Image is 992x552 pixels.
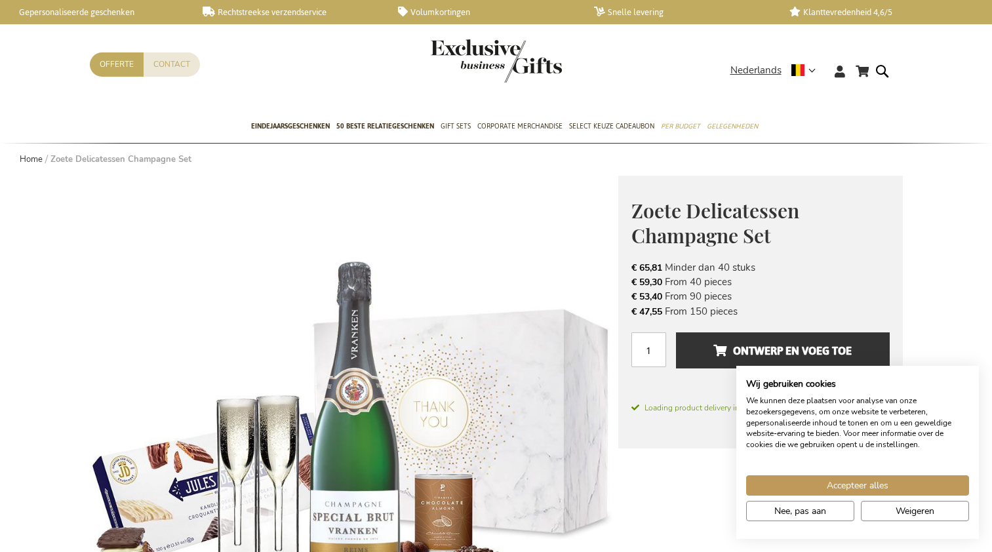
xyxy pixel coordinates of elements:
[746,501,854,521] button: Pas cookie voorkeuren aan
[20,153,43,165] a: Home
[441,119,471,133] span: Gift Sets
[90,52,144,77] a: Offerte
[746,378,969,390] h2: Wij gebruiken cookies
[707,119,758,133] span: Gelegenheden
[631,260,890,275] li: Minder dan 40 stuks
[730,63,824,78] div: Nederlands
[676,332,889,368] button: Ontwerp en voeg toe
[661,119,700,133] span: Per Budget
[50,153,191,165] strong: Zoete Delicatessen Champagne Set
[861,501,969,521] button: Alle cookies weigeren
[594,7,769,18] a: Snelle levering
[631,289,890,304] li: From 90 pieces
[631,197,799,249] span: Zoete Delicatessen Champagne Set
[398,7,573,18] a: Volumkortingen
[631,262,662,274] span: € 65,81
[746,395,969,450] p: We kunnen deze plaatsen voor analyse van onze bezoekersgegevens, om onze website te verbeteren, g...
[631,306,662,318] span: € 47,55
[251,119,330,133] span: Eindejaarsgeschenken
[144,52,200,77] a: Contact
[713,340,852,361] span: Ontwerp en voeg toe
[431,39,496,83] a: store logo
[896,504,934,518] span: Weigeren
[774,504,826,518] span: Nee, pas aan
[336,119,434,133] span: 50 beste relatiegeschenken
[631,276,662,288] span: € 59,30
[827,479,888,492] span: Accepteer alles
[631,275,890,289] li: From 40 pieces
[569,119,654,133] span: Select Keuze Cadeaubon
[631,332,666,367] input: Aantal
[789,7,964,18] a: Klanttevredenheid 4,6/5
[746,475,969,496] button: Accepteer alle cookies
[203,7,378,18] a: Rechtstreekse verzendservice
[631,290,662,303] span: € 53,40
[730,63,782,78] span: Nederlands
[631,402,890,414] span: Loading product delivery information.
[7,7,182,18] a: Gepersonaliseerde geschenken
[431,39,562,83] img: Exclusive Business gifts logo
[477,119,563,133] span: Corporate Merchandise
[631,304,890,319] li: From 150 pieces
